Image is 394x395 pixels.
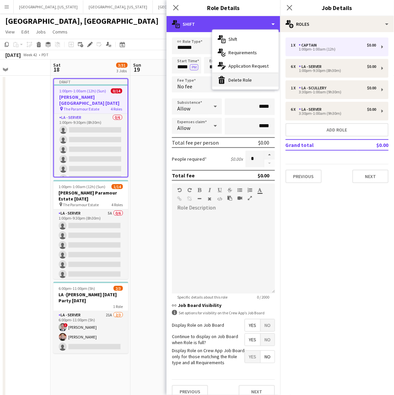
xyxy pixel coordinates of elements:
[187,187,192,193] button: Redo
[217,196,222,202] button: HTML Code
[167,16,280,32] div: Shift
[63,202,99,207] span: The Paramour Estate
[353,170,389,183] button: Next
[59,184,105,189] span: 1:00pm-1:00am (12h) (Sun)
[258,187,262,193] button: Text Color
[207,196,212,202] button: Clear Formatting
[53,210,128,281] app-card-role: LA - Server5A0/61:00pm-9:30pm (8h30m)
[53,62,61,68] span: Sat
[248,195,252,201] button: Fullscreen
[177,187,182,193] button: Undo
[177,125,190,131] span: Allow
[50,27,70,36] a: Comms
[53,29,68,35] span: Comms
[299,86,329,90] div: LA - Scullery
[227,187,232,193] button: Strikethrough
[167,3,280,12] h3: Role Details
[291,64,299,69] div: 6 x
[207,187,212,193] button: Italic
[3,27,17,36] a: View
[21,29,29,35] span: Edit
[172,156,207,162] label: People required
[53,311,128,353] app-card-role: LA - Server21A2/36:00pm-11:00pm (5h)![PERSON_NAME][PERSON_NAME]
[367,64,376,69] div: $0.00
[111,184,123,189] span: 1/14
[54,94,127,106] h3: [PERSON_NAME] [GEOGRAPHIC_DATA] [DATE]
[228,63,269,69] span: Application Request
[52,66,61,73] span: 18
[177,83,192,90] span: No fee
[53,292,128,304] h3: LA -[PERSON_NAME] [DATE] Party [DATE]
[54,114,127,185] app-card-role: LA - Server0/61:00pm-9:30pm (8h30m)
[280,16,394,32] div: Roles
[217,187,222,193] button: Underline
[116,63,127,68] span: 3/31
[111,202,123,207] span: 4 Roles
[252,295,275,300] span: 0 / 2000
[237,187,242,193] button: Unordered List
[299,107,324,112] div: LA - Server
[291,86,299,90] div: 1 x
[280,3,394,12] h3: Job Details
[133,62,141,68] span: Sun
[286,170,322,183] button: Previous
[5,29,15,35] span: View
[248,187,252,193] button: Ordered List
[172,295,233,300] span: Specific details about this role
[190,64,198,70] button: PM
[172,322,224,328] label: Display Role on Job Board
[261,351,275,363] span: No
[111,106,122,111] span: 4 Roles
[172,172,195,179] div: Total fee
[172,334,244,346] label: Continue to display on Job Board when Role is full?
[367,43,376,48] div: $0.00
[59,286,95,291] span: 6:00pm-11:00pm (5h)
[367,86,376,90] div: $0.00
[41,52,48,57] div: PDT
[64,106,99,111] span: The Paramour Estate
[132,66,141,73] span: 19
[291,43,299,48] div: 1 x
[116,68,127,73] div: 3 Jobs
[291,48,376,51] div: 1:00pm-1:00am (12h)
[53,180,128,279] div: 1:00pm-1:00am (12h) (Sun)1/14[PERSON_NAME] Paramour Estate [DATE] The Paramour Estate4 RolesLA - ...
[172,310,275,316] div: Set options for visibility on the Crew App’s Job Board
[212,73,279,87] div: Delete Role
[83,0,153,13] button: [GEOGRAPHIC_DATA], [US_STATE]
[54,79,127,84] div: Draft
[264,151,275,159] button: Increase
[245,319,260,331] span: Yes
[286,123,389,137] button: Add role
[291,90,376,94] div: 3:30pm-1:00am (9h30m)
[228,50,257,56] span: Requirements
[19,27,32,36] a: Edit
[177,105,190,112] span: Allow
[53,190,128,202] h3: [PERSON_NAME] Paramour Estate [DATE]
[258,139,270,146] div: $0.00
[286,140,357,150] td: Grand total
[258,172,270,179] div: $0.00
[245,334,260,346] span: Yes
[197,196,202,202] button: Horizontal Line
[299,64,324,69] div: LA - Server
[197,187,202,193] button: Bold
[59,88,106,93] span: 1:00pm-1:00am (12h) (Sun)
[172,348,244,366] label: Display Role on Crew App Job Board only for those matching the Role type and all Requirements
[64,323,68,327] span: !
[36,29,46,35] span: Jobs
[14,0,83,13] button: [GEOGRAPHIC_DATA], [US_STATE]
[230,156,243,162] div: $0.00 x
[367,107,376,112] div: $0.00
[245,351,260,363] span: Yes
[113,304,123,309] span: 1 Role
[299,43,320,48] div: Captain
[5,16,159,26] h1: [GEOGRAPHIC_DATA], [GEOGRAPHIC_DATA]
[261,319,275,331] span: No
[53,282,128,353] div: 6:00pm-11:00pm (5h)2/3LA -[PERSON_NAME] [DATE] Party [DATE]1 RoleLA - Server21A2/36:00pm-11:00pm ...
[53,78,128,177] app-job-card: Draft1:00pm-1:00am (12h) (Sun)0/14[PERSON_NAME] [GEOGRAPHIC_DATA] [DATE] The Paramour Estate4 Rol...
[22,52,39,57] span: Week 42
[153,0,222,13] button: [GEOGRAPHIC_DATA], [US_STATE]
[291,107,299,112] div: 6 x
[5,52,21,58] div: [DATE]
